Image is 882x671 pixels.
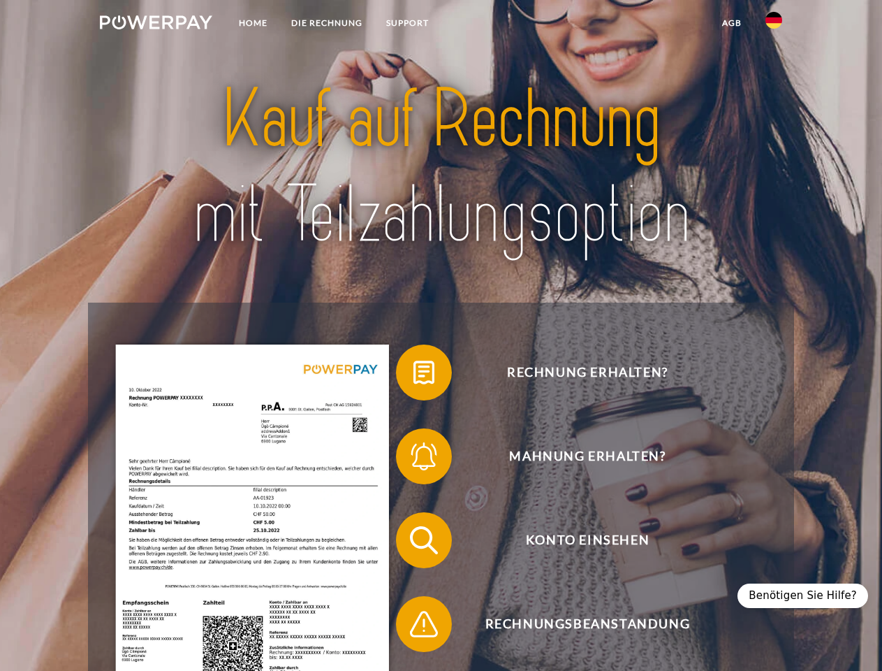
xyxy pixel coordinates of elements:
a: Home [227,10,279,36]
a: DIE RECHNUNG [279,10,374,36]
span: Rechnung erhalten? [416,345,758,401]
span: Rechnungsbeanstandung [416,596,758,652]
span: Konto einsehen [416,512,758,568]
a: agb [710,10,754,36]
button: Rechnung erhalten? [396,345,759,401]
img: qb_bill.svg [406,355,441,390]
img: title-powerpay_de.svg [133,67,749,268]
button: Konto einsehen [396,512,759,568]
span: Mahnung erhalten? [416,428,758,484]
img: qb_search.svg [406,523,441,558]
a: SUPPORT [374,10,441,36]
div: Benötigen Sie Hilfe? [737,584,868,608]
button: Rechnungsbeanstandung [396,596,759,652]
img: qb_bell.svg [406,439,441,474]
button: Mahnung erhalten? [396,428,759,484]
img: qb_warning.svg [406,607,441,642]
img: de [765,12,782,29]
img: logo-powerpay-white.svg [100,15,212,29]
